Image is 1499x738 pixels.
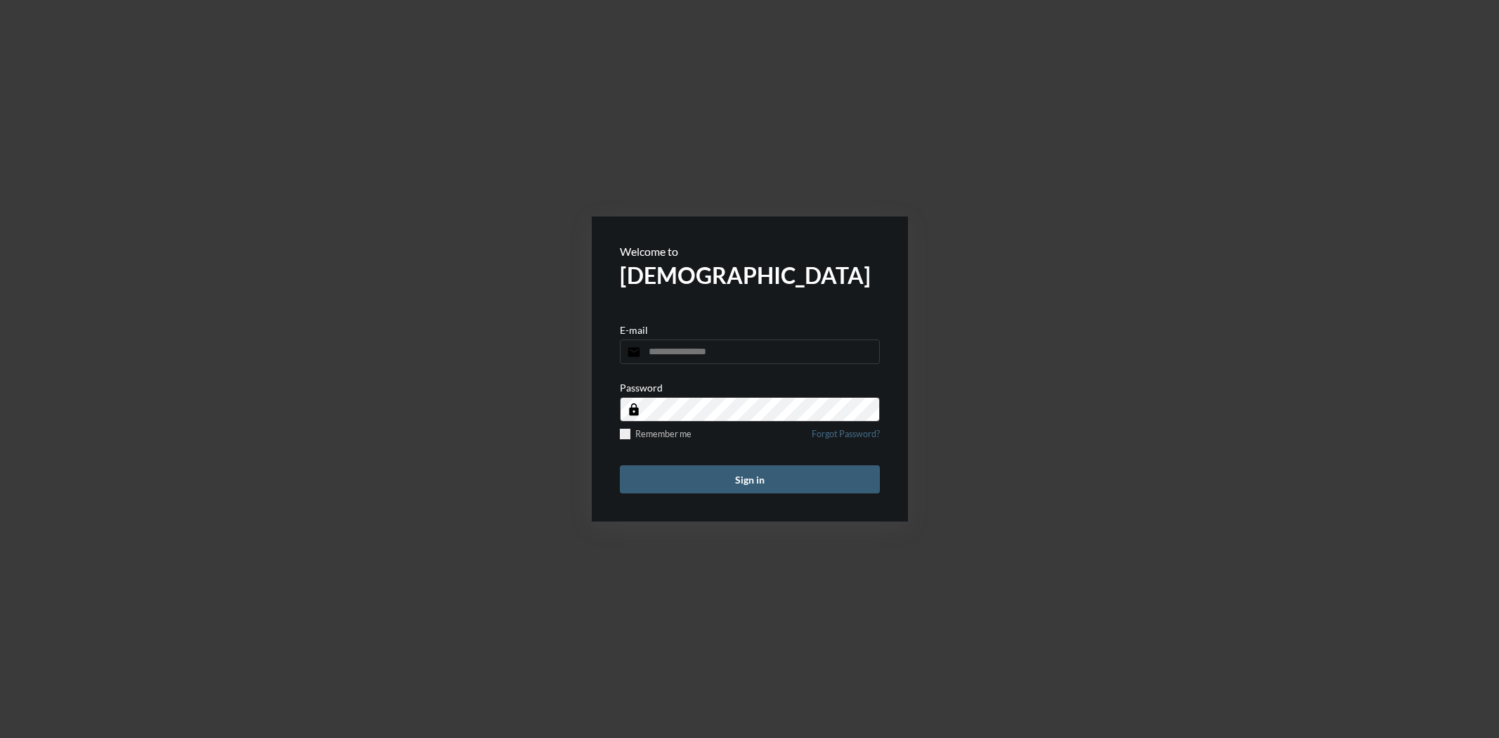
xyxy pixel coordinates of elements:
[620,429,692,439] label: Remember me
[812,429,880,448] a: Forgot Password?
[620,382,663,394] p: Password
[620,245,880,258] p: Welcome to
[620,465,880,493] button: Sign in
[620,261,880,289] h2: [DEMOGRAPHIC_DATA]
[620,324,648,336] p: E-mail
